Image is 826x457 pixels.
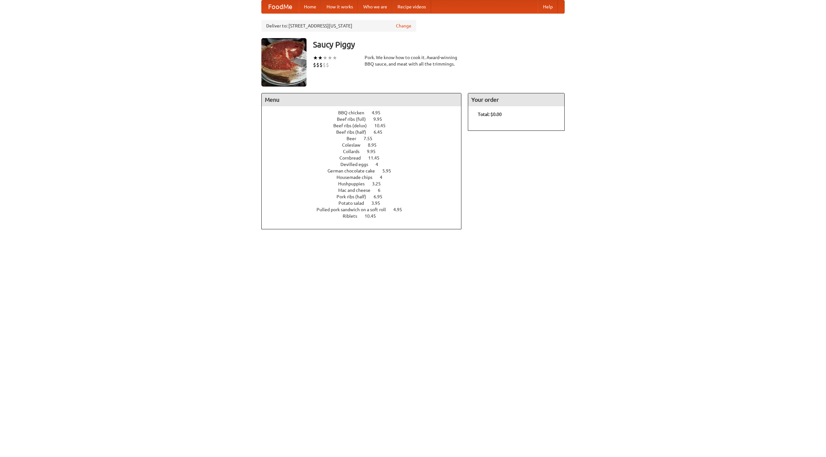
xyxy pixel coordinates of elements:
a: Beef ribs (delux) 10.45 [333,123,398,128]
span: 3.25 [372,181,387,186]
span: 6.45 [374,130,389,135]
img: angular.jpg [261,38,307,87]
li: ★ [323,54,327,61]
h4: Menu [262,93,461,106]
span: Devilled eggs [340,162,375,167]
span: 5.95 [382,168,398,173]
li: ★ [332,54,337,61]
span: Beef ribs (full) [337,117,372,122]
li: $ [316,61,319,68]
span: Beef ribs (half) [336,130,373,135]
span: Housemade chips [337,175,379,180]
span: Riblets [343,213,364,219]
span: 9.95 [373,117,388,122]
span: Pork ribs (half) [337,194,373,199]
a: FoodMe [262,0,299,13]
span: 4 [376,162,385,167]
span: Cornbread [339,155,367,161]
b: Total: $0.00 [478,112,502,117]
a: Help [538,0,558,13]
li: ★ [313,54,318,61]
a: Change [396,23,411,29]
span: Coleslaw [342,142,367,148]
span: 4.95 [372,110,387,115]
span: 4.95 [393,207,408,212]
div: Pork. We know how to cook it. Award-winning BBQ sauce, and meat with all the trimmings. [365,54,461,67]
li: ★ [318,54,323,61]
span: 10.45 [365,213,382,219]
a: Beef ribs (full) 9.95 [337,117,394,122]
a: Pulled pork sandwich on a soft roll 4.95 [317,207,414,212]
span: Pulled pork sandwich on a soft roll [317,207,392,212]
span: Potato salad [338,201,370,206]
a: Riblets 10.45 [343,213,388,219]
a: How it works [321,0,358,13]
li: $ [319,61,323,68]
span: 9.95 [367,149,382,154]
a: Mac and cheese 6 [338,188,392,193]
a: Pork ribs (half) 6.95 [337,194,394,199]
span: 10.45 [374,123,392,128]
a: Home [299,0,321,13]
a: Beer 7.55 [347,136,384,141]
span: BBQ chicken [338,110,371,115]
span: Beer [347,136,363,141]
a: Who we are [358,0,392,13]
span: 4 [380,175,389,180]
span: 7.55 [364,136,379,141]
li: $ [326,61,329,68]
li: ★ [327,54,332,61]
span: 11.45 [368,155,386,161]
a: Collards 9.95 [343,149,388,154]
li: $ [323,61,326,68]
span: 3.95 [371,201,387,206]
span: 8.95 [368,142,383,148]
li: $ [313,61,316,68]
div: Deliver to: [STREET_ADDRESS][US_STATE] [261,20,416,32]
span: 6.95 [374,194,389,199]
a: Housemade chips 4 [337,175,394,180]
a: BBQ chicken 4.95 [338,110,392,115]
span: German chocolate cake [327,168,381,173]
a: Hushpuppies 3.25 [338,181,393,186]
span: 6 [378,188,387,193]
a: Recipe videos [392,0,431,13]
h3: Saucy Piggy [313,38,565,51]
a: Beef ribs (half) 6.45 [336,130,394,135]
a: Potato salad 3.95 [338,201,392,206]
a: German chocolate cake 5.95 [327,168,403,173]
a: Coleslaw 8.95 [342,142,388,148]
a: Devilled eggs 4 [340,162,390,167]
h4: Your order [468,93,564,106]
span: Collards [343,149,366,154]
span: Hushpuppies [338,181,371,186]
span: Beef ribs (delux) [333,123,373,128]
span: Mac and cheese [338,188,377,193]
a: Cornbread 11.45 [339,155,391,161]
